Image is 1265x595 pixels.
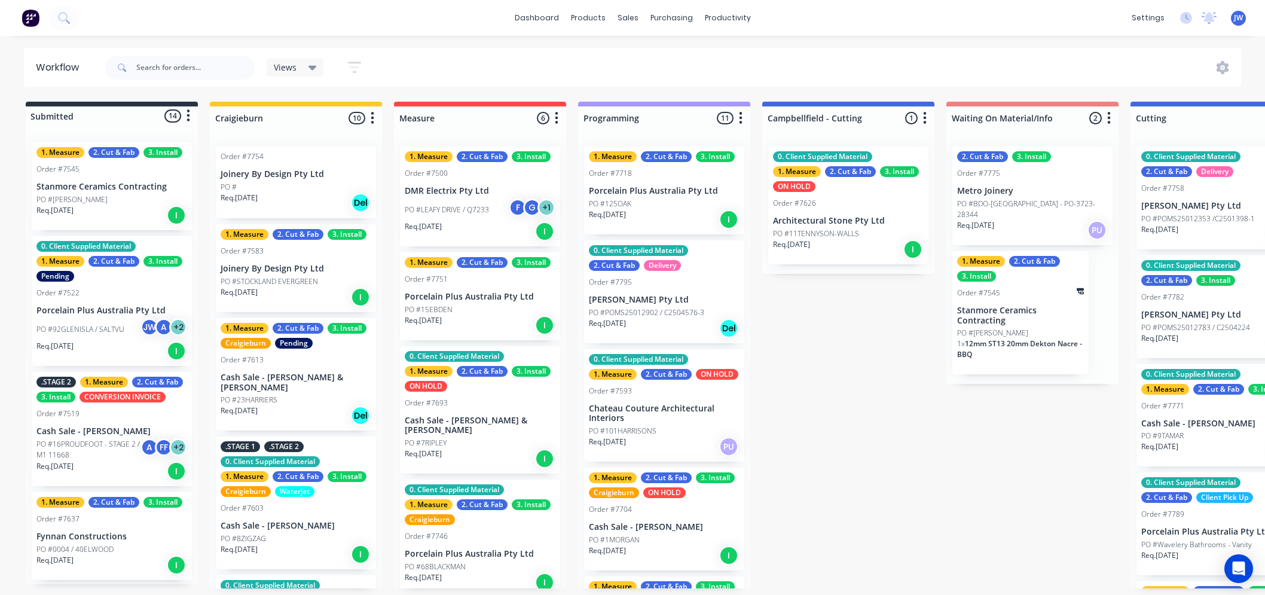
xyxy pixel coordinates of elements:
p: Req. [DATE] [221,287,258,298]
p: PO #POMS25012902 / C2504576-3 [589,307,704,318]
p: PO #POMS25012353 /C2501398-1 [1141,213,1255,224]
div: 3. Install [512,151,551,162]
div: products [565,9,612,27]
div: 2. Cut & Fab [88,497,139,508]
div: Order #7693 [405,398,448,408]
div: PU [719,437,738,456]
p: Architectural Stone Pty Ltd [773,216,924,226]
p: Stanmore Ceramics Contracting [36,182,187,192]
div: 1. Measure [1141,384,1189,395]
p: Cash Sale - [PERSON_NAME] & [PERSON_NAME] [221,373,371,393]
div: 0. Client Supplied Material [405,484,504,495]
div: Del [351,406,370,425]
div: 0. Client Supplied Material [1141,260,1240,271]
div: 2. Cut & Fab [825,166,876,177]
div: Order #7545 [36,164,80,175]
div: 2. Cut & Fab [957,151,1008,162]
p: Req. [DATE] [221,193,258,203]
p: Req. [DATE] [405,572,442,583]
div: Order #7613 [221,355,264,365]
div: Open Intercom Messenger [1224,554,1253,583]
div: 2. Cut & Fab [641,472,692,483]
div: 3. Install [1012,151,1051,162]
div: 1. Measure2. Cut & Fab3. InstallOrder #7545Stanmore Ceramics ContractingPO #[PERSON_NAME]1x12mm S... [952,251,1089,375]
div: 1. Measure [589,581,637,592]
div: 2. Cut & Fab [1141,166,1192,177]
div: 1. Measure2. Cut & Fab3. InstallOrder #7500DMR Electrix Pty LtdPO #LEAFY DRIVE / Q7233FG+1Req.[DA... [400,147,560,246]
div: 1. Measure [957,256,1005,267]
p: PO #101HARRISONS [589,426,656,437]
div: Order #7637 [36,514,80,524]
div: Order #7754Joinery By Design Pty LtdPO #Req.[DATE]Del [216,147,376,218]
div: Order #7782 [1141,292,1184,303]
div: 3. Install [1196,275,1235,286]
p: [PERSON_NAME] Pty Ltd [589,295,740,305]
p: Cash Sale - [PERSON_NAME] [221,521,371,531]
div: 1. Measure [80,377,128,387]
div: 0. Client Supplied Material [1141,477,1240,488]
p: PO #92GLENISLA / SALTVU [36,324,124,335]
div: 1. Measure2. Cut & Fab3. InstallOrder #7583Joinery By Design Pty LtdPO #STOCKLAND EVERGREENReq.[D... [216,224,376,312]
p: PO #68BLACKMAN [405,562,466,572]
span: JW [1234,13,1243,23]
div: 0. Client Supplied Material [1141,151,1240,162]
div: 1. Measure2. Cut & Fab3. InstallCraigieburnPendingOrder #7613Cash Sale - [PERSON_NAME] & [PERSON_... [216,318,376,431]
span: 1 x [957,338,965,349]
div: Order #7626 [773,198,816,209]
div: 0. Client Supplied Material1. Measure2. Cut & Fab3. InstallON HOLDOrder #7626Architectural Stone ... [768,147,928,264]
p: Porcelain Plus Australia Pty Ltd [36,306,187,316]
div: 1. Measure [405,151,453,162]
div: Order #7795 [589,277,632,288]
div: 1. Measure [405,257,453,268]
div: 0. Client Supplied Material [773,151,872,162]
div: F [509,199,527,216]
div: 2. Cut & Fab [273,323,323,334]
p: Req. [DATE] [589,437,626,447]
p: Cash Sale - [PERSON_NAME] & [PERSON_NAME] [405,416,555,436]
div: 0. Client Supplied Material [405,351,504,362]
div: I [719,546,738,565]
p: PO #POMS25012783 / C2504224 [1141,322,1250,333]
p: PO #7RIPLEY [405,438,447,448]
div: 3. Install [36,392,75,402]
div: I [719,210,738,229]
div: I [903,240,922,259]
p: PO #16PROUDFOOT - STAGE 2 / M1 11668 [36,439,140,460]
p: Req. [DATE] [589,545,626,556]
div: 3. Install [143,147,182,158]
div: 1. Measure [221,229,268,240]
div: 2. Cut & Fab [88,147,139,158]
p: PO #[PERSON_NAME] [36,194,108,205]
div: Order #7718 [589,168,632,179]
p: Porcelain Plus Australia Pty Ltd [405,292,555,302]
p: Porcelain Plus Australia Pty Ltd [589,186,740,196]
div: I [535,316,554,335]
div: Pending [36,271,74,282]
div: 0. Client Supplied Material [221,580,320,591]
div: 3. Install [880,166,919,177]
div: Delivery [644,260,681,271]
div: 2. Cut & Fab [1141,492,1192,503]
p: PO #[PERSON_NAME] [957,328,1028,338]
div: 0. Client Supplied Material1. Measure2. Cut & Fab3. InstallPendingOrder #7522Porcelain Plus Austr... [32,236,192,366]
p: Cash Sale - [PERSON_NAME] [589,522,740,532]
div: ON HOLD [643,487,686,498]
p: Req. [DATE] [589,318,626,329]
div: 1. Measure2. Cut & Fab3. InstallCraigieburnON HOLDOrder #7704Cash Sale - [PERSON_NAME]PO #1MORGAN... [584,468,744,570]
div: settings [1126,9,1171,27]
div: 1. Measure [221,471,268,482]
p: Req. [DATE] [36,555,74,566]
p: PO #0004 / 40ELWOOD [36,544,114,555]
div: 1. Measure [36,256,84,267]
p: Chateau Couture Architectural Interiors [589,404,740,424]
p: Req. [DATE] [36,205,74,216]
div: Del [719,319,738,338]
div: I [351,545,370,564]
div: Order #7751 [405,274,448,285]
div: + 1 [537,199,555,216]
div: 2. Cut & Fab [589,260,640,271]
p: Req. [DATE] [36,461,74,472]
div: 1. Measure [589,369,637,380]
a: dashboard [509,9,565,27]
div: 0. Client Supplied Material2. Cut & FabDeliveryOrder #7795[PERSON_NAME] Pty LtdPO #POMS25012902 /... [584,240,744,343]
